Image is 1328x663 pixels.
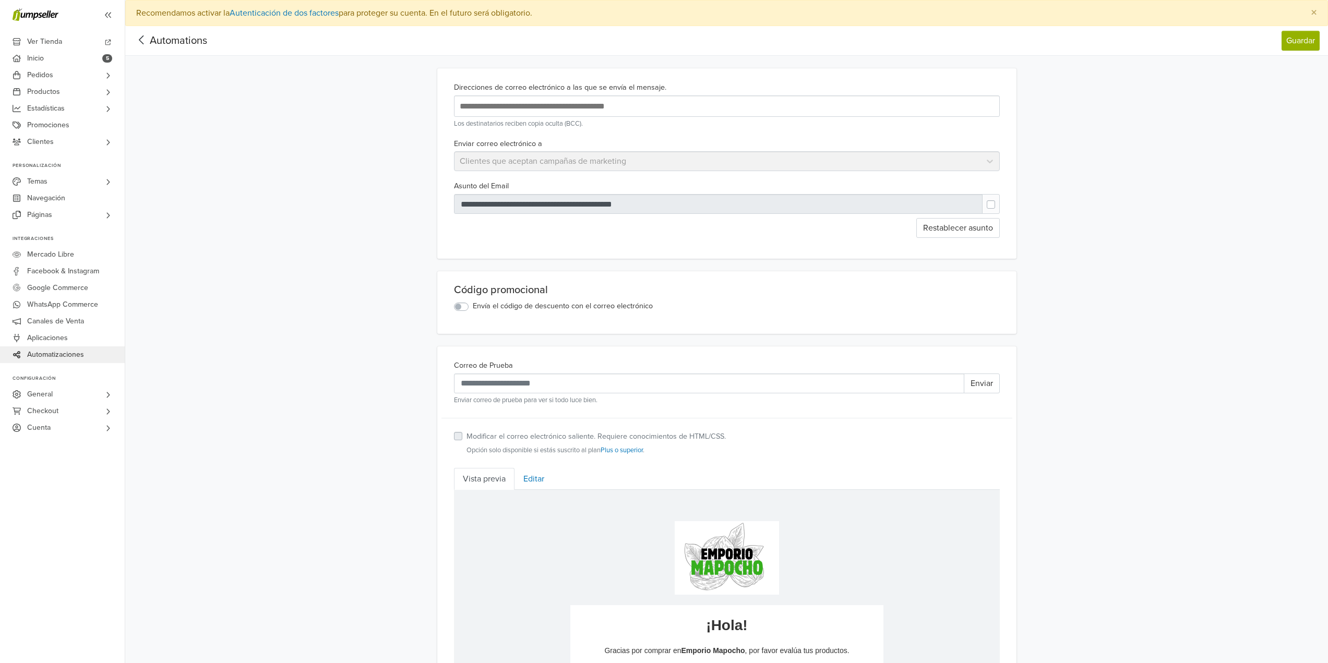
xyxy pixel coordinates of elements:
[27,117,69,134] span: Promociones
[454,82,666,93] label: Direcciones de correo electrónico a las que se envía el mensaje.
[27,330,68,346] span: Aplicaciones
[273,299,329,310] p: $100 x 1
[27,403,58,419] span: Checkout
[27,207,52,223] span: Páginas
[127,368,419,390] p: Atentamente,
[132,284,174,326] img: Demo Tacos
[466,445,726,455] small: Opción solo disponible si estás suscrito al plan .
[132,261,414,272] h3: Productos Ordenados
[150,34,207,47] span: Automations
[241,380,305,389] strong: Emporio Mapocho
[364,348,404,356] a: contáctanos
[601,446,643,454] a: Plus o superior
[230,8,339,18] a: Autenticación de dos factores
[454,119,1000,129] small: Los destinatarios reciben copia oculta (BCC).
[27,419,51,436] span: Cuenta
[13,376,125,382] p: Configuración
[27,50,44,67] span: Inicio
[27,100,65,117] span: Estadísticas
[27,386,53,403] span: General
[454,373,964,393] input: Recipient's username
[116,347,429,358] p: [PERSON_NAME] tienes alguna pregunta sobre tu pedido, por favor
[27,134,54,150] span: Clientes
[454,180,509,192] label: Asunto del Email
[27,173,47,190] span: Temas
[127,220,419,230] p: Pedido: #
[127,230,419,240] p: Realizado en: [DATE] 22:24
[102,54,112,63] span: 5
[27,67,53,83] span: Pedidos
[13,236,125,242] p: Integraciones
[454,395,1000,405] small: Enviar correo de prueba para ver si todo luce bien.
[127,155,419,166] p: Gracias por comprar en , por favor evalúa tus productos.
[27,296,98,313] span: WhatsApp Commerce
[27,33,62,50] span: Ver Tienda
[1311,5,1317,20] span: ×
[221,31,325,105] img: logo.PNG
[227,156,291,165] strong: Emporio Mapocho
[236,406,309,440] img: jumpseller-logo-footer-grey.png
[454,360,513,371] label: Correo de Prueba
[1300,1,1327,26] button: Close
[454,284,1000,296] div: Código promocional
[515,468,553,490] a: Editar
[466,431,726,442] label: Modificar el correo electrónico saliente. Requiere conocimientos de HTML/CSS.
[1282,31,1320,51] button: Guardar
[27,190,65,207] span: Navegación
[916,218,1000,238] button: Restablecer asunto
[27,346,84,363] span: Automatizaciones
[454,138,542,150] label: Enviar correo electrónico a
[398,300,414,308] strong: $100
[27,313,84,330] span: Canales de Venta
[127,126,419,145] h2: ¡Hola !
[217,299,273,310] p: Demo Tacos
[13,163,125,169] p: Personalización
[454,468,515,490] a: Vista previa
[27,263,99,280] span: Facebook & Instagram
[27,280,88,296] span: Google Commerce
[27,246,74,263] span: Mercado Libre
[964,373,1000,393] button: Enviar
[27,83,60,100] span: Productos
[211,177,335,199] a: Califica productos
[473,300,653,312] label: Envía el código de descuento con el correo electrónico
